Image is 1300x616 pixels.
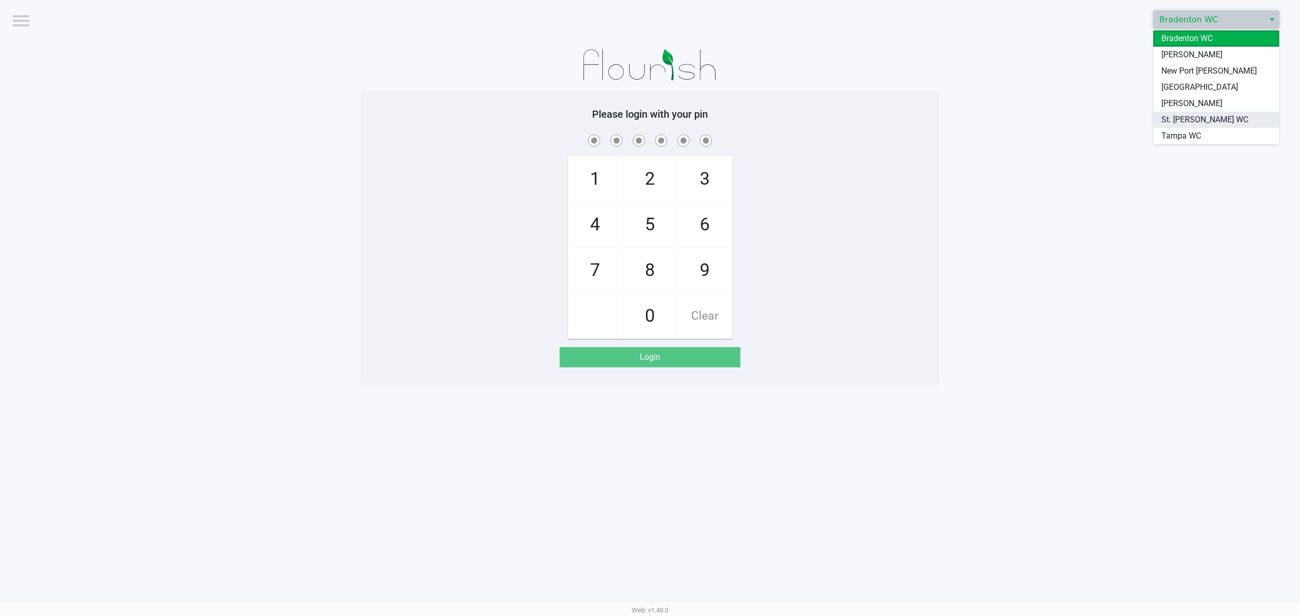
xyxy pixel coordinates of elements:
[1161,97,1222,110] span: [PERSON_NAME]
[623,248,677,293] span: 8
[1161,114,1248,126] span: St. [PERSON_NAME] WC
[1161,81,1238,93] span: [GEOGRAPHIC_DATA]
[568,202,622,247] span: 4
[678,294,732,338] span: Clear
[1161,32,1213,45] span: Bradenton WC
[568,157,622,201] span: 1
[678,157,732,201] span: 3
[623,202,677,247] span: 5
[1161,49,1222,61] span: [PERSON_NAME]
[632,606,668,614] span: Web: v1.40.0
[568,248,622,293] span: 7
[623,294,677,338] span: 0
[368,108,932,120] h5: Please login with your pin
[1264,11,1279,29] button: Select
[623,157,677,201] span: 2
[678,202,732,247] span: 6
[1161,65,1257,77] span: New Port [PERSON_NAME]
[1161,130,1201,142] span: Tampa WC
[1159,14,1258,26] span: Bradenton WC
[678,248,732,293] span: 9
